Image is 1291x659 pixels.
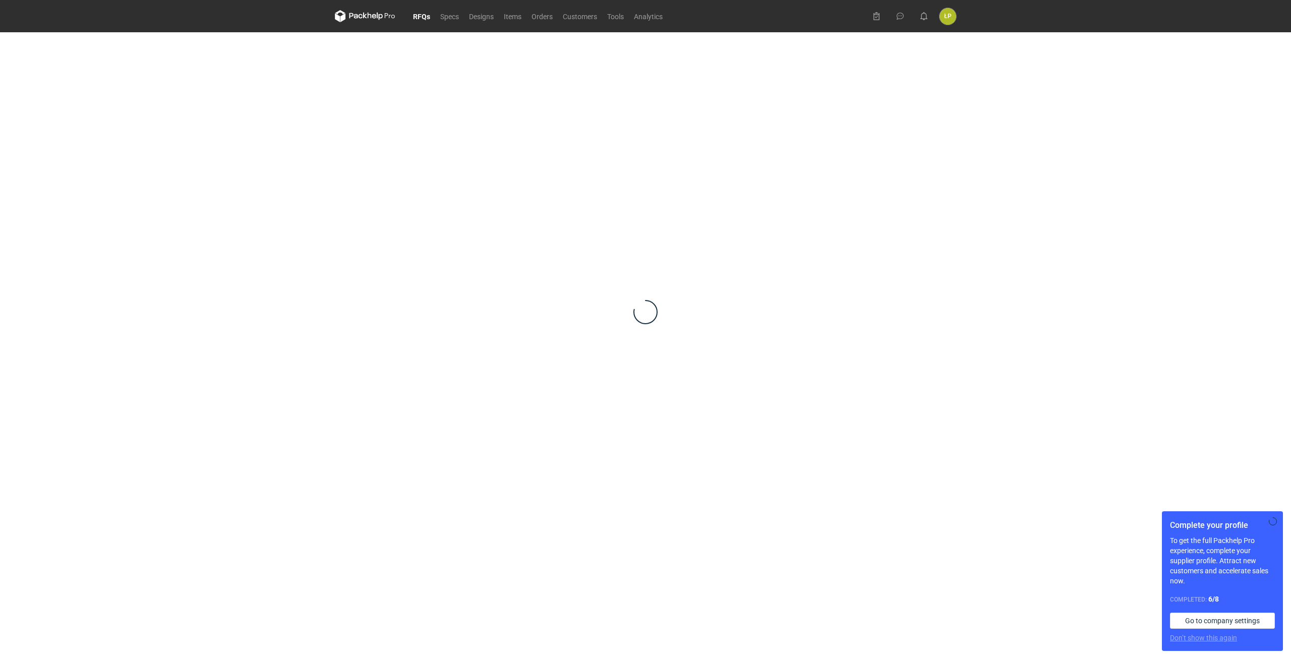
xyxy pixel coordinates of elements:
[558,10,602,22] a: Customers
[940,8,956,25] div: Łukasz Postawa
[602,10,629,22] a: Tools
[1170,519,1275,531] h1: Complete your profile
[435,10,464,22] a: Specs
[408,10,435,22] a: RFQs
[629,10,668,22] a: Analytics
[1170,535,1275,586] p: To get the full Packhelp Pro experience, complete your supplier profile. Attract new customers an...
[1170,633,1237,643] button: Don’t show this again
[1267,515,1279,527] button: Skip for now
[499,10,526,22] a: Items
[464,10,499,22] a: Designs
[940,8,956,25] button: ŁP
[1170,613,1275,629] a: Go to company settings
[526,10,558,22] a: Orders
[1170,594,1275,605] div: Completed:
[335,10,395,22] svg: Packhelp Pro
[1208,595,1219,603] strong: 6 / 8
